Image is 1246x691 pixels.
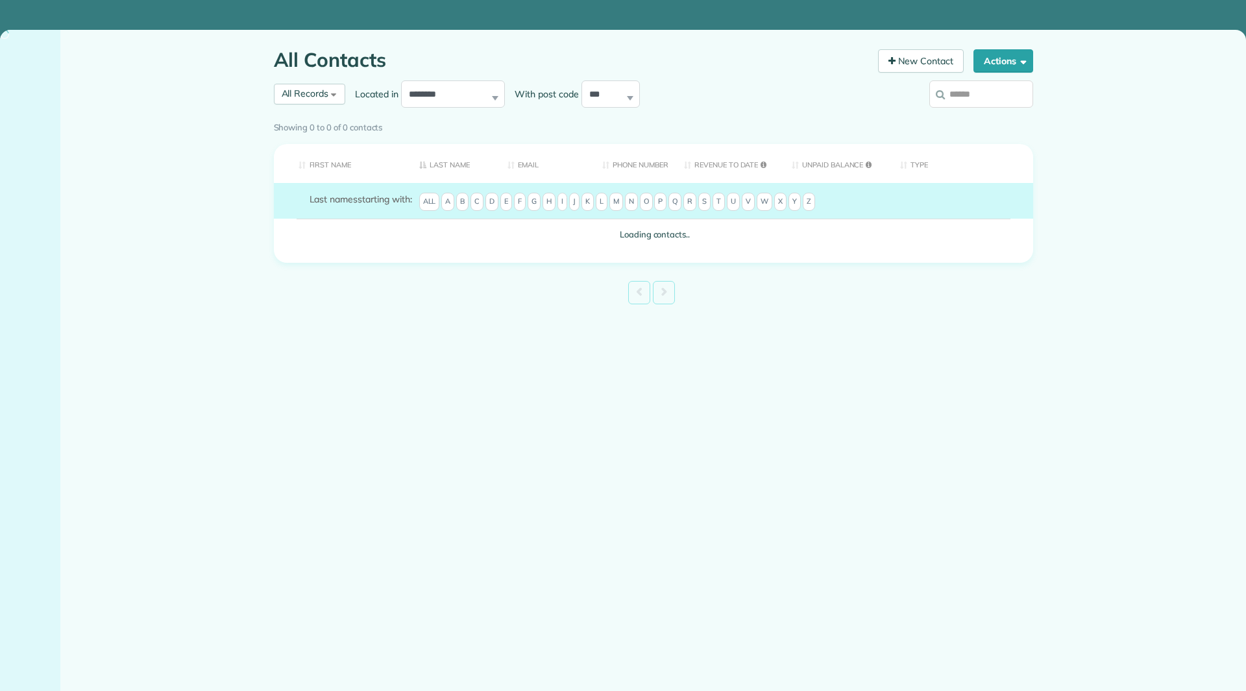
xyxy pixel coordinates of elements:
[310,193,358,205] span: Last names
[674,144,782,184] th: Revenue to Date: activate to sort column ascending
[782,144,890,184] th: Unpaid Balance: activate to sort column ascending
[485,193,498,211] span: D
[698,193,711,211] span: S
[557,193,567,211] span: I
[514,193,526,211] span: F
[727,193,740,211] span: U
[409,144,498,184] th: Last Name: activate to sort column descending
[973,49,1033,73] button: Actions
[878,49,964,73] a: New Contact
[788,193,801,211] span: Y
[890,144,1033,184] th: Type: activate to sort column ascending
[683,193,696,211] span: R
[470,193,483,211] span: C
[543,193,556,211] span: H
[668,193,681,211] span: Q
[419,193,440,211] span: All
[310,193,412,206] label: starting with:
[274,219,1033,250] td: Loading contacts..
[441,193,454,211] span: A
[609,193,623,211] span: M
[528,193,541,211] span: G
[803,193,815,211] span: Z
[274,116,1033,134] div: Showing 0 to 0 of 0 contacts
[581,193,594,211] span: K
[282,88,329,99] span: All Records
[774,193,787,211] span: X
[592,144,674,184] th: Phone number: activate to sort column ascending
[713,193,725,211] span: T
[500,193,512,211] span: E
[757,193,772,211] span: W
[654,193,666,211] span: P
[569,193,580,211] span: J
[640,193,653,211] span: O
[456,193,469,211] span: B
[274,144,410,184] th: First Name: activate to sort column ascending
[505,88,581,101] label: With post code
[596,193,607,211] span: L
[742,193,755,211] span: V
[274,49,869,71] h1: All Contacts
[625,193,638,211] span: N
[345,88,401,101] label: Located in
[498,144,592,184] th: Email: activate to sort column ascending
